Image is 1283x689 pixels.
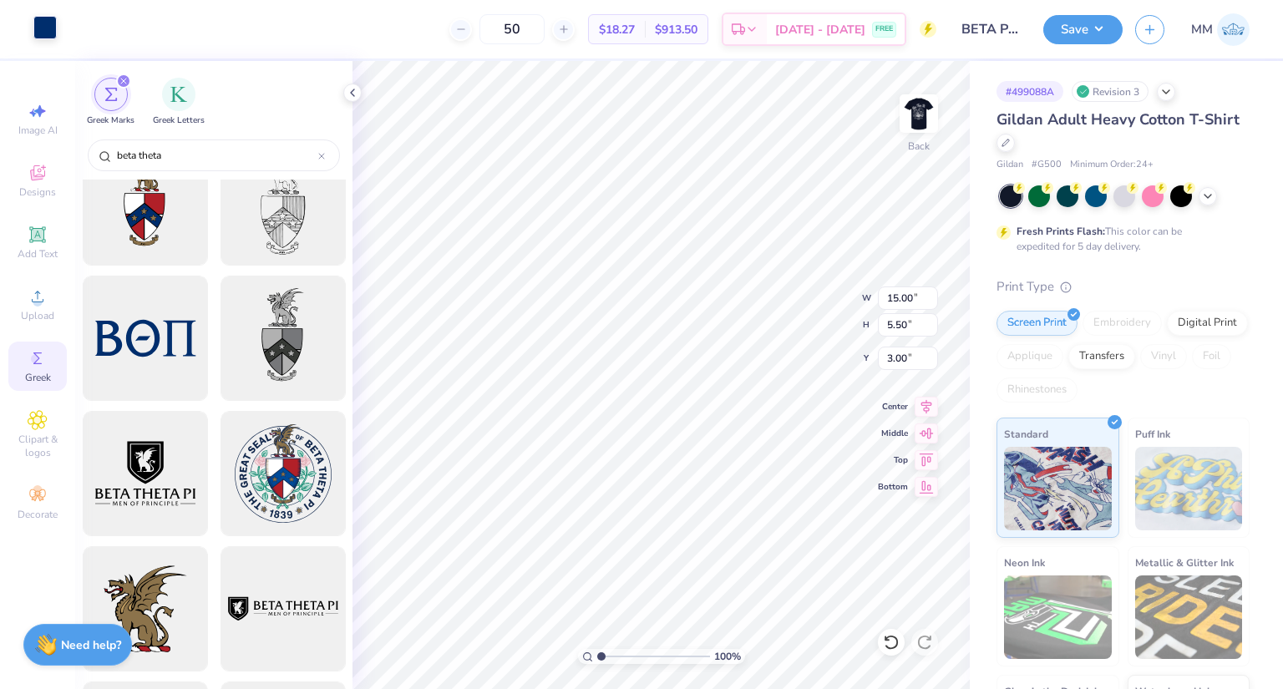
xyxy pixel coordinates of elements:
[1017,225,1105,238] strong: Fresh Prints Flash:
[1135,554,1234,571] span: Metallic & Glitter Ink
[1068,344,1135,369] div: Transfers
[1004,575,1112,659] img: Neon Ink
[1191,20,1213,39] span: MM
[878,428,908,439] span: Middle
[1070,158,1154,172] span: Minimum Order: 24 +
[1135,425,1170,443] span: Puff Ink
[170,86,187,103] img: Greek Letters Image
[87,78,134,127] div: filter for Greek Marks
[87,114,134,127] span: Greek Marks
[479,14,545,44] input: – –
[115,147,318,164] input: Try "Alpha"
[996,311,1078,336] div: Screen Print
[8,433,67,459] span: Clipart & logos
[878,454,908,466] span: Top
[1135,575,1243,659] img: Metallic & Glitter Ink
[21,309,54,322] span: Upload
[996,277,1250,296] div: Print Type
[1167,311,1248,336] div: Digital Print
[18,508,58,521] span: Decorate
[996,109,1240,129] span: Gildan Adult Heavy Cotton T-Shirt
[1217,13,1250,46] img: Megan Manaj
[18,124,58,137] span: Image AI
[996,81,1063,102] div: # 499088A
[1140,344,1187,369] div: Vinyl
[1004,554,1045,571] span: Neon Ink
[714,649,741,664] span: 100 %
[949,13,1031,46] input: Untitled Design
[61,637,121,653] strong: Need help?
[1043,15,1123,44] button: Save
[775,21,865,38] span: [DATE] - [DATE]
[878,401,908,413] span: Center
[655,21,697,38] span: $913.50
[19,185,56,199] span: Designs
[1004,447,1112,530] img: Standard
[1032,158,1062,172] span: # G500
[908,139,930,154] div: Back
[153,78,205,127] div: filter for Greek Letters
[996,344,1063,369] div: Applique
[878,481,908,493] span: Bottom
[153,78,205,127] button: filter button
[599,21,635,38] span: $18.27
[25,371,51,384] span: Greek
[87,78,134,127] button: filter button
[996,158,1023,172] span: Gildan
[153,114,205,127] span: Greek Letters
[902,97,936,130] img: Back
[1192,344,1231,369] div: Foil
[1191,13,1250,46] a: MM
[1004,425,1048,443] span: Standard
[875,23,893,35] span: FREE
[1072,81,1149,102] div: Revision 3
[1135,447,1243,530] img: Puff Ink
[996,377,1078,403] div: Rhinestones
[1083,311,1162,336] div: Embroidery
[104,88,118,101] img: Greek Marks Image
[18,247,58,261] span: Add Text
[1017,224,1222,254] div: This color can be expedited for 5 day delivery.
